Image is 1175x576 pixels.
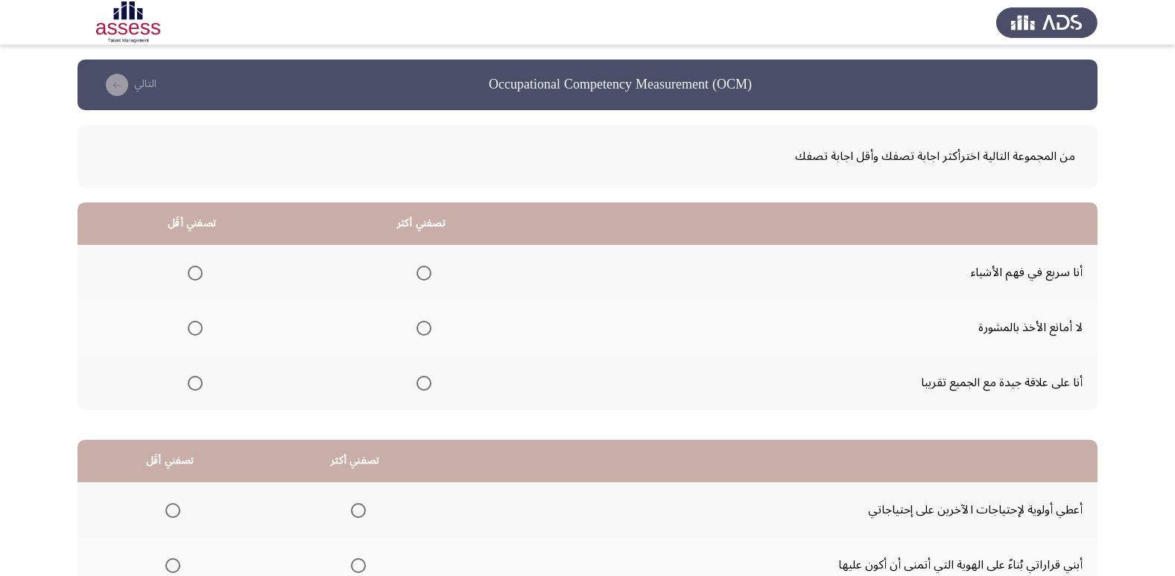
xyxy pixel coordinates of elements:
[411,370,431,395] mat-radio-group: Select an option
[448,482,1098,537] td: أعطي أولوية لإحتياجات الآخرين على إحتياجاتي
[77,1,179,43] img: Assessment logo of OCM R1 ASSESS
[159,497,180,522] mat-radio-group: Select an option
[95,73,161,97] button: check the missing
[536,245,1098,300] td: أنا سريع في فهم الأشياء
[996,1,1098,43] img: Assess Talent Management logo
[182,370,203,395] mat-radio-group: Select an option
[77,440,262,482] th: تصفني أقَل
[536,300,1098,355] td: لا أمانع الأخذ بالمشورة
[536,355,1098,410] td: أنا على علاقة جيدة مع الجميع تقريبا
[182,315,203,340] mat-radio-group: Select an option
[182,260,203,285] mat-radio-group: Select an option
[262,440,448,482] th: تصفني أكثر
[345,497,366,522] mat-radio-group: Select an option
[411,260,431,285] mat-radio-group: Select an option
[411,315,431,340] mat-radio-group: Select an option
[489,75,752,94] h3: Occupational Competency Measurement (OCM)
[306,202,536,245] th: تصفني أكثر
[100,144,1075,169] span: من المجموعة التالية اخترأكثر اجابة تصفك وأقل اجابة تصفك
[77,202,306,245] th: تصفني أقَل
